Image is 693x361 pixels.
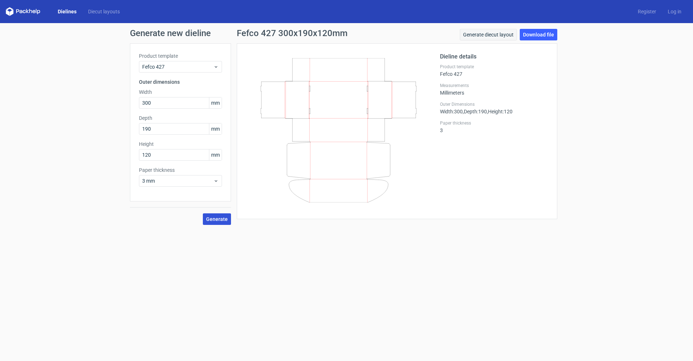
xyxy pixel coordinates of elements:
[203,213,231,225] button: Generate
[82,8,126,15] a: Diecut layouts
[52,8,82,15] a: Dielines
[139,140,222,148] label: Height
[440,64,548,77] div: Fefco 427
[440,83,548,96] div: Millimeters
[209,149,222,160] span: mm
[460,29,517,40] a: Generate diecut layout
[139,78,222,86] h3: Outer dimensions
[440,64,548,70] label: Product template
[139,166,222,174] label: Paper thickness
[440,120,548,126] label: Paper thickness
[440,52,548,61] h2: Dieline details
[139,114,222,122] label: Depth
[440,101,548,107] label: Outer Dimensions
[440,120,548,133] div: 3
[463,109,487,114] span: , Depth : 190
[662,8,687,15] a: Log in
[237,29,348,38] h1: Fefco 427 300x190x120mm
[487,109,513,114] span: , Height : 120
[209,97,222,108] span: mm
[142,63,213,70] span: Fefco 427
[440,109,463,114] span: Width : 300
[520,29,557,40] a: Download file
[440,83,548,88] label: Measurements
[130,29,563,38] h1: Generate new dieline
[139,52,222,60] label: Product template
[209,123,222,134] span: mm
[632,8,662,15] a: Register
[142,177,213,184] span: 3 mm
[206,217,228,222] span: Generate
[139,88,222,96] label: Width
